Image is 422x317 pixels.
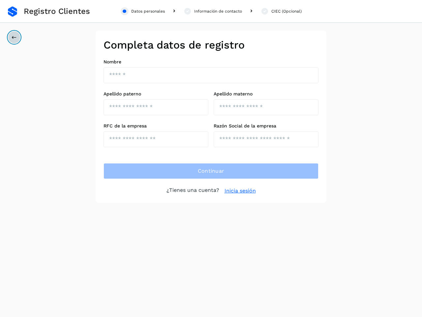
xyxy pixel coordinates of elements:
[104,91,208,97] label: Apellido paterno
[104,163,318,179] button: Continuar
[271,8,302,14] div: CIEC (Opcional)
[104,59,318,65] label: Nombre
[104,123,208,129] label: RFC de la empresa
[198,167,225,175] span: Continuar
[214,123,318,129] label: Razón Social de la empresa
[225,187,256,195] a: Inicia sesión
[214,91,318,97] label: Apellido materno
[24,7,90,16] span: Registro Clientes
[166,187,219,195] p: ¿Tienes una cuenta?
[194,8,242,14] div: Información de contacto
[131,8,165,14] div: Datos personales
[104,39,318,51] h2: Completa datos de registro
